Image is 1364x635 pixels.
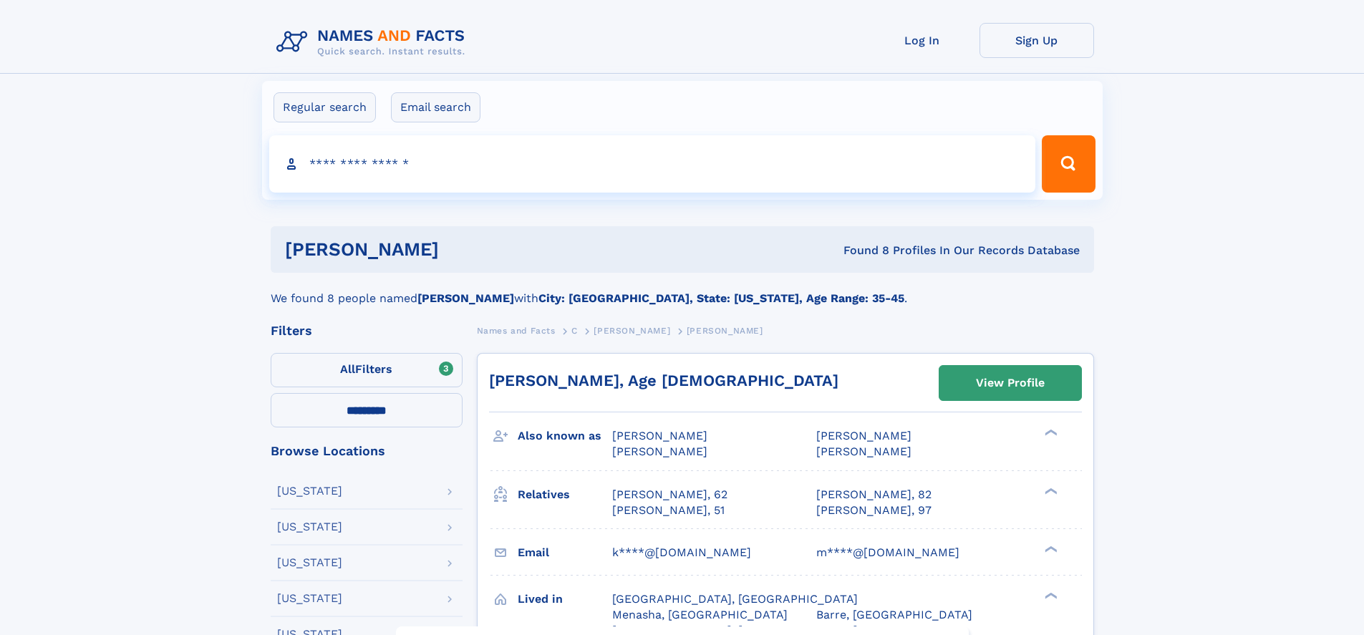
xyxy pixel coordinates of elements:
h3: Lived in [518,587,612,611]
a: [PERSON_NAME], 51 [612,503,725,518]
label: Regular search [274,92,376,122]
a: View Profile [939,366,1081,400]
div: Browse Locations [271,445,463,457]
span: [PERSON_NAME] [612,445,707,458]
div: Filters [271,324,463,337]
h3: Email [518,541,612,565]
a: Sign Up [980,23,1094,58]
span: [PERSON_NAME] [594,326,670,336]
span: [PERSON_NAME] [612,429,707,442]
div: View Profile [976,367,1045,399]
a: [PERSON_NAME], 62 [612,487,727,503]
div: [US_STATE] [277,485,342,497]
label: Email search [391,92,480,122]
a: [PERSON_NAME], 97 [816,503,932,518]
div: ❯ [1041,591,1058,600]
b: [PERSON_NAME] [417,291,514,305]
a: Log In [865,23,980,58]
span: All [340,362,355,376]
h1: [PERSON_NAME] [285,241,642,258]
div: ❯ [1041,486,1058,495]
span: C [571,326,578,336]
button: Search Button [1042,135,1095,193]
h3: Also known as [518,424,612,448]
span: [GEOGRAPHIC_DATA], [GEOGRAPHIC_DATA] [612,592,858,606]
img: Logo Names and Facts [271,23,477,62]
input: search input [269,135,1036,193]
span: [PERSON_NAME] [816,429,911,442]
a: [PERSON_NAME] [594,321,670,339]
b: City: [GEOGRAPHIC_DATA], State: [US_STATE], Age Range: 35-45 [538,291,904,305]
span: [PERSON_NAME] [816,445,911,458]
span: Menasha, [GEOGRAPHIC_DATA] [612,608,788,621]
label: Filters [271,353,463,387]
div: ❯ [1041,428,1058,437]
div: [US_STATE] [277,593,342,604]
a: [PERSON_NAME], 82 [816,487,932,503]
a: Names and Facts [477,321,556,339]
div: Found 8 Profiles In Our Records Database [641,243,1080,258]
a: [PERSON_NAME], Age [DEMOGRAPHIC_DATA] [489,372,838,389]
div: [US_STATE] [277,521,342,533]
div: We found 8 people named with . [271,273,1094,307]
div: ❯ [1041,544,1058,553]
span: [PERSON_NAME] [687,326,763,336]
a: C [571,321,578,339]
h3: Relatives [518,483,612,507]
div: [US_STATE] [277,557,342,568]
span: Barre, [GEOGRAPHIC_DATA] [816,608,972,621]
